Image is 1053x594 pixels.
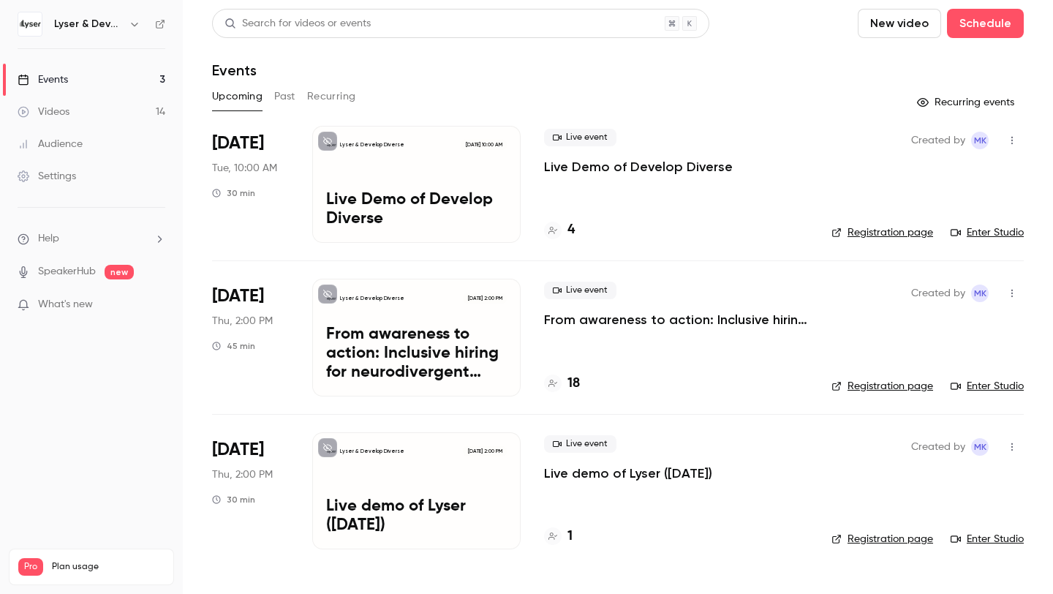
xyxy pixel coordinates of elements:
span: Matilde Kjerulff [971,285,989,302]
p: Lyser & Develop Diverse [340,295,404,302]
span: Matilde Kjerulff [971,132,989,149]
a: 1 [544,527,573,546]
a: Registration page [831,379,933,394]
button: Recurring events [910,91,1024,114]
div: Oct 30 Thu, 2:00 PM (Europe/Copenhagen) [212,432,289,549]
a: From awareness to action: Inclusive hiring for neurodivergent talentLyser & Develop Diverse[DATE]... [312,279,521,396]
button: Past [274,85,295,108]
span: Live event [544,435,616,453]
span: [DATE] [212,285,264,308]
div: Search for videos or events [224,16,371,31]
a: Enter Studio [951,532,1024,546]
div: Oct 7 Tue, 10:00 AM (Europe/Copenhagen) [212,126,289,243]
div: Videos [18,105,69,119]
span: Live event [544,282,616,299]
span: Pro [18,558,43,576]
span: Created by [911,438,965,456]
li: help-dropdown-opener [18,231,165,247]
a: Live demo of Lyser ([DATE]) [544,465,712,482]
p: Live Demo of Develop Diverse [326,191,507,229]
span: Plan usage [52,561,165,573]
div: Oct 23 Thu, 2:00 PM (Europe/Copenhagen) [212,279,289,396]
span: Help [38,231,59,247]
h4: 1 [567,527,573,546]
p: Lyser & Develop Diverse [340,141,404,148]
button: Schedule [947,9,1024,38]
a: Registration page [831,532,933,546]
div: Audience [18,137,83,151]
h4: 4 [567,220,575,240]
span: [DATE] [212,132,264,155]
button: Upcoming [212,85,263,108]
a: Enter Studio [951,225,1024,240]
span: [DATE] 10:00 AM [461,140,506,150]
div: Events [18,72,68,87]
a: 18 [544,374,580,394]
span: new [105,265,134,279]
span: MK [974,438,986,456]
p: Live demo of Lyser ([DATE]) [326,497,507,535]
div: Settings [18,169,76,184]
span: Thu, 2:00 PM [212,467,273,482]
div: 45 min [212,340,255,352]
div: 30 min [212,187,255,199]
a: Live Demo of Develop DiverseLyser & Develop Diverse[DATE] 10:00 AMLive Demo of Develop Diverse [312,126,521,243]
div: 30 min [212,494,255,505]
span: Created by [911,285,965,302]
h6: Lyser & Develop Diverse [54,17,123,31]
a: From awareness to action: Inclusive hiring for neurodivergent talent [544,311,808,328]
span: [DATE] 2:00 PM [463,446,506,456]
h4: 18 [567,374,580,394]
a: Live demo of Lyser (Oct 2025)Lyser & Develop Diverse[DATE] 2:00 PMLive demo of Lyser ([DATE]) [312,432,521,549]
span: Created by [911,132,965,149]
button: New video [858,9,941,38]
span: [DATE] 2:00 PM [463,293,506,304]
a: 4 [544,220,575,240]
button: Recurring [307,85,356,108]
iframe: Noticeable Trigger [148,298,165,312]
span: Matilde Kjerulff [971,438,989,456]
span: MK [974,285,986,302]
a: Live Demo of Develop Diverse [544,158,733,176]
img: Lyser & Develop Diverse [18,12,42,36]
span: Tue, 10:00 AM [212,161,277,176]
span: What's new [38,297,93,312]
p: Lyser & Develop Diverse [340,448,404,455]
a: Registration page [831,225,933,240]
a: Enter Studio [951,379,1024,394]
span: MK [974,132,986,149]
span: [DATE] [212,438,264,462]
span: Thu, 2:00 PM [212,314,273,328]
span: Live event [544,129,616,146]
h1: Events [212,61,257,79]
a: SpeakerHub [38,264,96,279]
p: From awareness to action: Inclusive hiring for neurodivergent talent [326,326,507,382]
